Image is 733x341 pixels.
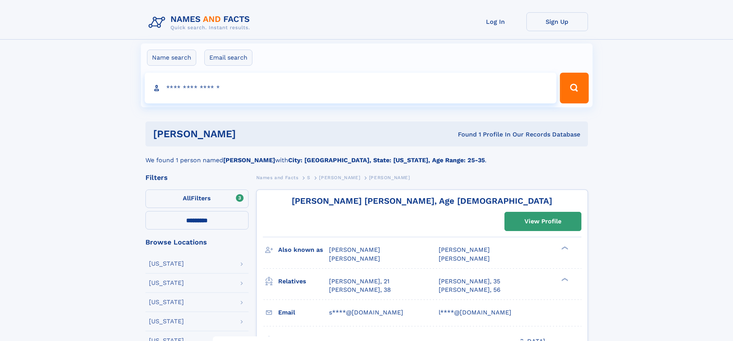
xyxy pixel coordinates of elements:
span: All [183,195,191,202]
span: [PERSON_NAME] [369,175,410,180]
h3: Also known as [278,243,329,256]
span: [PERSON_NAME] [319,175,360,180]
h1: [PERSON_NAME] [153,129,347,139]
span: [PERSON_NAME] [439,255,490,262]
label: Email search [204,50,252,66]
h3: Email [278,306,329,319]
a: S [307,173,311,182]
a: [PERSON_NAME], 56 [439,286,501,294]
a: Sign Up [526,12,588,31]
h3: Relatives [278,275,329,288]
b: [PERSON_NAME] [223,156,275,164]
div: ❯ [559,246,569,251]
div: View Profile [524,213,561,230]
a: [PERSON_NAME] [PERSON_NAME], Age [DEMOGRAPHIC_DATA] [292,196,552,206]
label: Filters [145,190,249,208]
span: [PERSON_NAME] [329,255,380,262]
div: ❯ [559,277,569,282]
a: [PERSON_NAME], 38 [329,286,391,294]
a: [PERSON_NAME], 21 [329,277,389,286]
input: search input [145,73,557,103]
label: Name search [147,50,196,66]
img: Logo Names and Facts [145,12,256,33]
b: City: [GEOGRAPHIC_DATA], State: [US_STATE], Age Range: 25-35 [288,156,485,164]
div: [US_STATE] [149,261,184,267]
span: [PERSON_NAME] [329,246,380,253]
div: [US_STATE] [149,280,184,286]
a: [PERSON_NAME] [319,173,360,182]
div: Filters [145,174,249,181]
div: Found 1 Profile In Our Records Database [347,130,580,139]
div: [US_STATE] [149,299,184,305]
div: Browse Locations [145,239,249,246]
div: We found 1 person named with . [145,146,588,165]
a: View Profile [505,212,581,231]
a: Log In [465,12,526,31]
div: [US_STATE] [149,318,184,324]
a: [PERSON_NAME], 35 [439,277,500,286]
span: [PERSON_NAME] [439,246,490,253]
span: S [307,175,311,180]
a: Names and Facts [256,173,299,182]
button: Search Button [560,73,588,103]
